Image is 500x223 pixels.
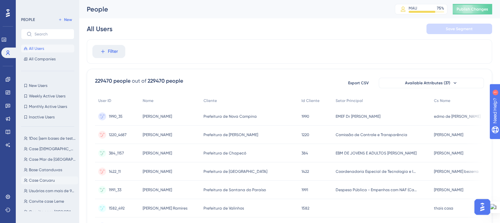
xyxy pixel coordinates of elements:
[143,98,154,103] span: Name
[143,169,172,174] span: [PERSON_NAME]
[457,7,488,12] span: Publish Changes
[29,199,64,204] span: Convite case Leme
[35,32,69,36] input: Search
[29,93,65,99] span: Weekly Active Users
[301,132,309,137] span: 1220
[409,6,417,11] div: MAU
[148,77,183,85] div: 229470 people
[109,114,123,119] span: 1990_35
[203,132,258,137] span: Prefeitura de [PERSON_NAME]
[336,187,418,193] span: Despesa Pública - Empenhos com NAF (Camila)
[379,78,484,88] button: Available Attributes (37)
[46,3,48,9] div: 1
[21,176,78,184] button: Case Caruaru
[21,55,74,63] button: All Companies
[348,80,369,86] span: Export CSV
[21,103,74,111] button: Monthly Active Users
[301,98,320,103] span: Id Cliente
[203,206,244,211] span: Prefeitura de Valinhos
[336,132,407,137] span: Comissão de Controle e Transparência
[434,132,463,137] span: [PERSON_NAME]
[95,77,131,85] div: 229470 people
[29,56,56,62] span: All Companies
[434,206,453,211] span: thais casa
[29,167,62,172] span: Base Catanduvas
[301,187,308,193] span: 1991
[342,78,375,88] button: Export CSV
[143,151,172,156] span: [PERSON_NAME]
[336,151,417,156] span: EBM DE JOVENS E ADULTOS [PERSON_NAME]
[29,104,67,109] span: Monthly Active Users
[472,197,492,217] iframe: UserGuiding AI Assistant Launcher
[336,114,380,119] span: EMEF Dr [PERSON_NAME]
[143,114,172,119] span: [PERSON_NAME]
[132,77,146,85] div: out of
[29,146,76,152] span: Case [DEMOGRAPHIC_DATA]
[29,114,55,120] span: Inactive Users
[29,83,47,88] span: New Users
[434,98,450,103] span: Cs Nome
[21,145,78,153] button: Case [DEMOGRAPHIC_DATA]
[29,157,76,162] span: Case Mar de [GEOGRAPHIC_DATA]
[434,151,463,156] span: [PERSON_NAME]
[143,187,172,193] span: [PERSON_NAME]
[56,16,74,24] button: New
[434,114,481,119] span: edmo de [PERSON_NAME]
[336,98,363,103] span: Setor Principal
[109,187,121,193] span: 1991_33
[108,48,118,55] span: Filter
[143,206,187,211] span: [PERSON_NAME] Ramires
[21,187,78,195] button: Usuários com mais de 90 dias
[87,24,112,33] div: All Users
[301,151,308,156] span: 384
[87,5,378,14] div: People
[301,169,309,174] span: 1422
[64,17,72,22] span: New
[203,151,246,156] span: Prefeitura de Chapecó
[29,136,76,141] span: 1Doc [sem bases de testes]
[453,4,492,14] button: Publish Changes
[426,24,492,34] button: Save Segment
[203,114,257,119] span: Prefeitura de Nova Campina
[92,45,125,58] button: Filter
[109,169,121,174] span: 1422_11
[21,113,74,121] button: Inactive Users
[446,26,473,31] span: Save Segment
[405,80,450,86] span: Available Attributes (37)
[143,132,172,137] span: [PERSON_NAME]
[109,151,124,156] span: 384_1157
[29,209,76,214] span: Convite case [GEOGRAPHIC_DATA]
[15,2,41,10] span: Need Help?
[29,178,55,183] span: Case Caruaru
[109,132,127,137] span: 1220_4687
[21,92,74,100] button: Weekly Active Users
[301,206,309,211] span: 1582
[21,155,78,163] button: Case Mar de [GEOGRAPHIC_DATA]
[434,187,463,193] span: [PERSON_NAME]
[203,187,266,193] span: Prefeitura de Santana do Paraíso
[29,46,44,51] span: All Users
[301,114,309,119] span: 1990
[21,208,78,216] button: Convite case [GEOGRAPHIC_DATA]
[21,197,78,205] button: Convite case Leme
[21,17,35,22] div: PEOPLE
[29,188,76,193] span: Usuários com mais de 90 dias
[336,169,418,174] span: Coordenadoria Especial de Tecnologia e Informação
[21,45,74,52] button: All Users
[98,98,111,103] span: User ID
[21,82,74,90] button: New Users
[203,169,267,174] span: Prefeitura de [GEOGRAPHIC_DATA]
[434,169,479,174] span: [PERSON_NAME] bezerra
[21,134,78,142] button: 1Doc [sem bases de testes]
[437,6,444,11] div: 75 %
[21,166,78,174] button: Base Catanduvas
[109,206,125,211] span: 1582_492
[203,98,217,103] span: Cliente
